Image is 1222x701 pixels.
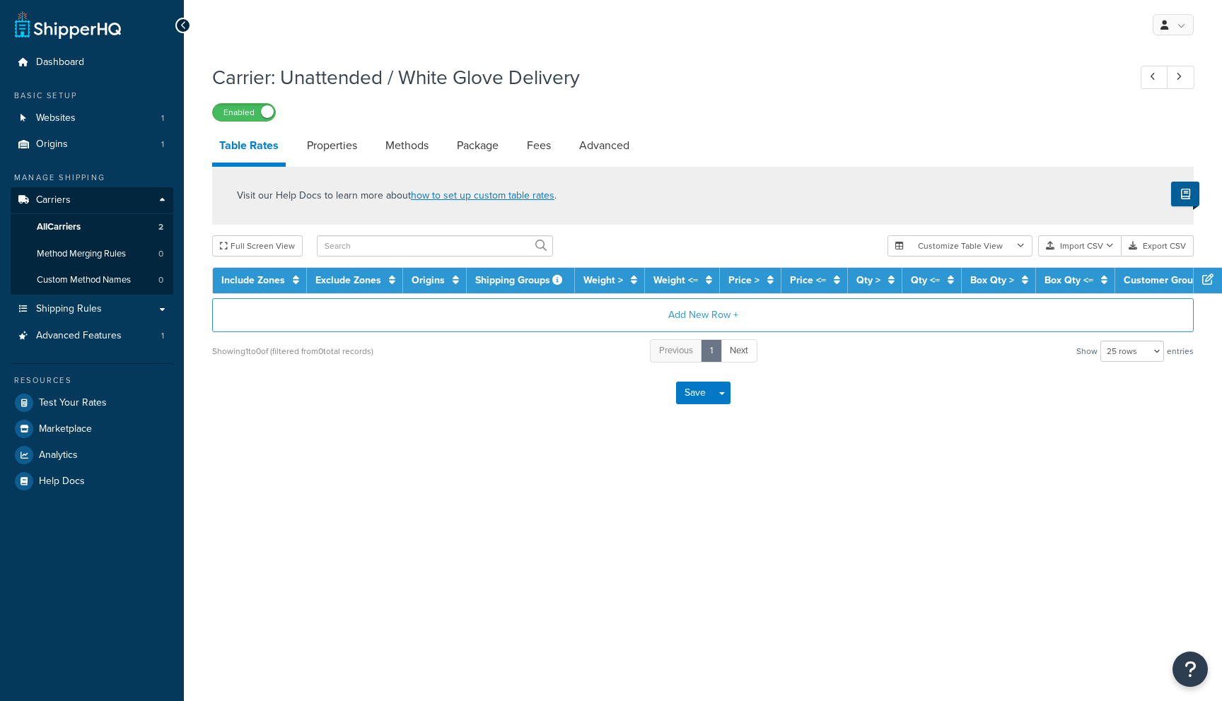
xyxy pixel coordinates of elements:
button: Add New Row + [212,298,1194,332]
span: Analytics [39,449,78,461]
button: Export CSV [1122,235,1194,257]
button: Full Screen View [212,235,303,257]
a: Next Record [1167,66,1194,89]
span: Next [730,343,748,357]
a: Advanced [572,129,636,163]
button: Import CSV [1038,235,1122,257]
a: Price > [728,273,760,288]
span: Previous [659,343,693,357]
span: All Carriers [37,221,81,233]
div: Manage Shipping [11,172,173,184]
h1: Carrier: Unattended / White Glove Delivery [212,64,1115,91]
button: Save [676,382,714,404]
div: Basic Setup [11,90,173,102]
a: Dashboard [11,49,173,76]
a: Advanced Features1 [11,323,173,349]
a: Include Zones [221,273,285,288]
span: 1 [161,139,164,151]
a: Package [450,129,506,163]
button: Open Resource Center [1172,652,1208,687]
a: Help Docs [11,469,173,494]
a: Origins1 [11,131,173,158]
a: Box Qty <= [1044,273,1093,288]
span: Show [1076,341,1098,361]
span: Carriers [36,194,71,206]
span: 1 [161,112,164,124]
a: Qty <= [911,273,940,288]
a: Previous [650,339,702,363]
a: Next [721,339,757,363]
span: Shipping Rules [36,303,102,315]
span: Advanced Features [36,330,122,342]
span: Marketplace [39,423,92,435]
span: Test Your Rates [39,397,107,409]
div: Resources [11,375,173,387]
div: Showing 1 to 0 of (filtered from 0 total records) [212,341,373,361]
a: Exclude Zones [315,273,381,288]
span: Origins [36,139,68,151]
li: Custom Method Names [11,267,173,293]
span: Custom Method Names [37,274,131,286]
span: 1 [161,330,164,342]
a: 1 [701,339,722,363]
a: Fees [520,129,558,163]
a: Method Merging Rules0 [11,241,173,267]
a: Qty > [856,273,880,288]
li: Origins [11,131,173,158]
li: Carriers [11,187,173,295]
span: 0 [158,274,163,286]
button: Show Help Docs [1171,182,1199,206]
span: Websites [36,112,76,124]
input: Search [317,235,553,257]
a: Weight <= [653,273,698,288]
span: Method Merging Rules [37,248,126,260]
li: Method Merging Rules [11,241,173,267]
a: Websites1 [11,105,173,131]
a: AllCarriers2 [11,214,173,240]
p: Visit our Help Docs to learn more about . [237,188,557,204]
a: Price <= [790,273,826,288]
a: Analytics [11,442,173,468]
span: 2 [158,221,163,233]
span: 0 [158,248,163,260]
a: Box Qty > [970,273,1014,288]
a: Properties [300,129,364,163]
button: Customize Table View [888,235,1032,257]
span: Help Docs [39,476,85,488]
a: how to set up custom table rates [411,188,554,203]
a: Previous Record [1141,66,1168,89]
a: Marketplace [11,416,173,442]
span: Dashboard [36,57,84,69]
a: Custom Method Names0 [11,267,173,293]
th: Shipping Groups [467,268,575,293]
a: Customer Groups [1124,273,1204,288]
label: Enabled [213,104,275,121]
a: Table Rates [212,129,286,167]
a: Test Your Rates [11,390,173,416]
a: Origins [412,273,445,288]
a: Methods [378,129,436,163]
li: Advanced Features [11,323,173,349]
li: Websites [11,105,173,131]
a: Weight > [583,273,623,288]
span: entries [1167,341,1194,361]
a: Carriers [11,187,173,213]
a: Shipping Rules [11,296,173,322]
